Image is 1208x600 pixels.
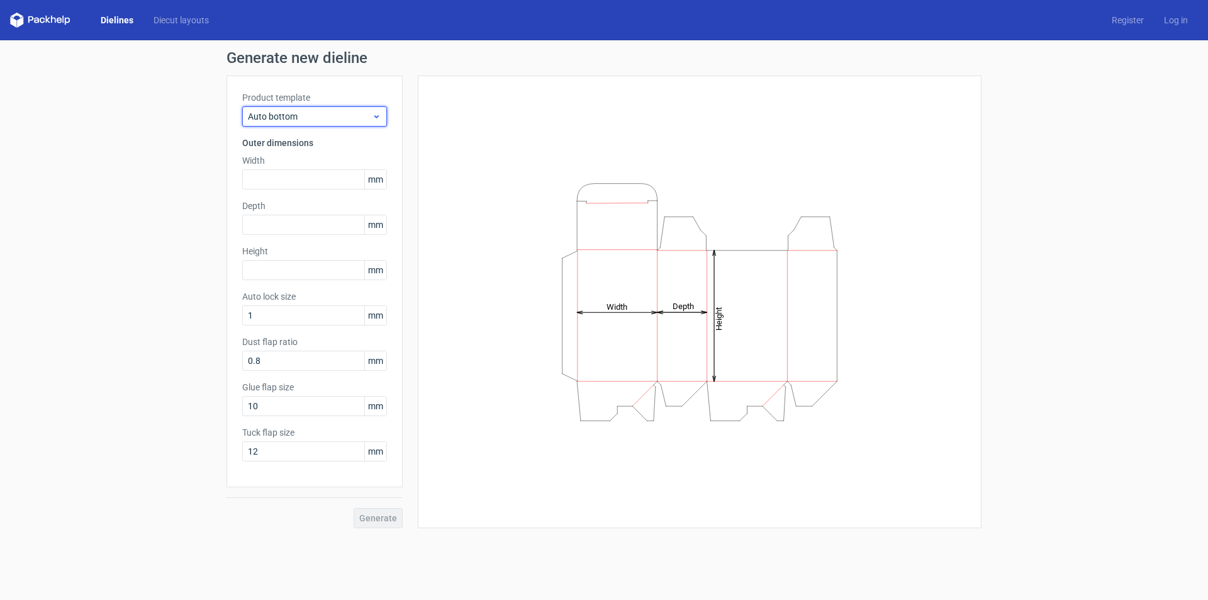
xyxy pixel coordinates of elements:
[364,351,386,370] span: mm
[607,302,627,311] tspan: Width
[242,137,387,149] h3: Outer dimensions
[673,302,694,311] tspan: Depth
[364,397,386,416] span: mm
[143,14,219,26] a: Diecut layouts
[242,245,387,258] label: Height
[364,215,386,234] span: mm
[248,110,372,123] span: Auto bottom
[1154,14,1198,26] a: Log in
[364,442,386,461] span: mm
[364,306,386,325] span: mm
[1102,14,1154,26] a: Register
[242,336,387,348] label: Dust flap ratio
[242,200,387,212] label: Depth
[226,50,981,65] h1: Generate new dieline
[714,307,724,330] tspan: Height
[242,381,387,393] label: Glue flap size
[242,426,387,439] label: Tuck flap size
[364,261,386,280] span: mm
[242,154,387,167] label: Width
[364,170,386,189] span: mm
[242,91,387,104] label: Product template
[91,14,143,26] a: Dielines
[242,290,387,303] label: Auto lock size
